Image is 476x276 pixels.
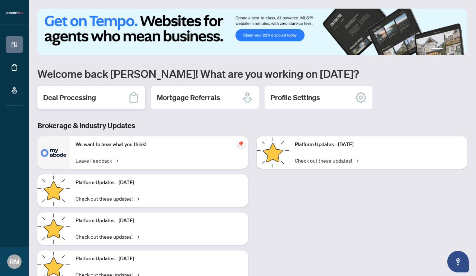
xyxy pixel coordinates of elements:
button: Open asap [447,251,469,272]
p: Platform Updates - [DATE] [75,255,242,263]
p: Platform Updates - [DATE] [75,217,242,225]
p: Platform Updates - [DATE] [75,179,242,187]
button: 4 [457,48,460,51]
button: 1 [431,48,443,51]
h2: Deal Processing [43,93,96,103]
h3: Brokerage & Industry Updates [37,121,467,131]
img: Platform Updates - September 16, 2025 [37,174,70,207]
img: Slide 0 [37,9,467,55]
h2: Mortgage Referrals [157,93,220,103]
img: Platform Updates - July 21, 2025 [37,212,70,245]
p: Platform Updates - [DATE] [295,141,462,149]
span: → [136,195,139,202]
span: pushpin [237,139,245,148]
span: → [355,156,358,164]
span: → [115,156,118,164]
a: Check out these updates!→ [75,233,139,240]
h2: Profile Settings [270,93,320,103]
span: RM [10,257,19,267]
a: Check out these updates!→ [75,195,139,202]
img: Platform Updates - June 23, 2025 [257,136,289,169]
button: 2 [446,48,449,51]
a: Leave Feedback→ [75,156,118,164]
p: We want to hear what you think! [75,141,242,149]
a: Check out these updates!→ [295,156,358,164]
img: logo [6,11,23,15]
button: 3 [452,48,454,51]
h1: Welcome back [PERSON_NAME]! What are you working on [DATE]? [37,67,467,80]
span: → [136,233,139,240]
img: We want to hear what you think! [37,136,70,169]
